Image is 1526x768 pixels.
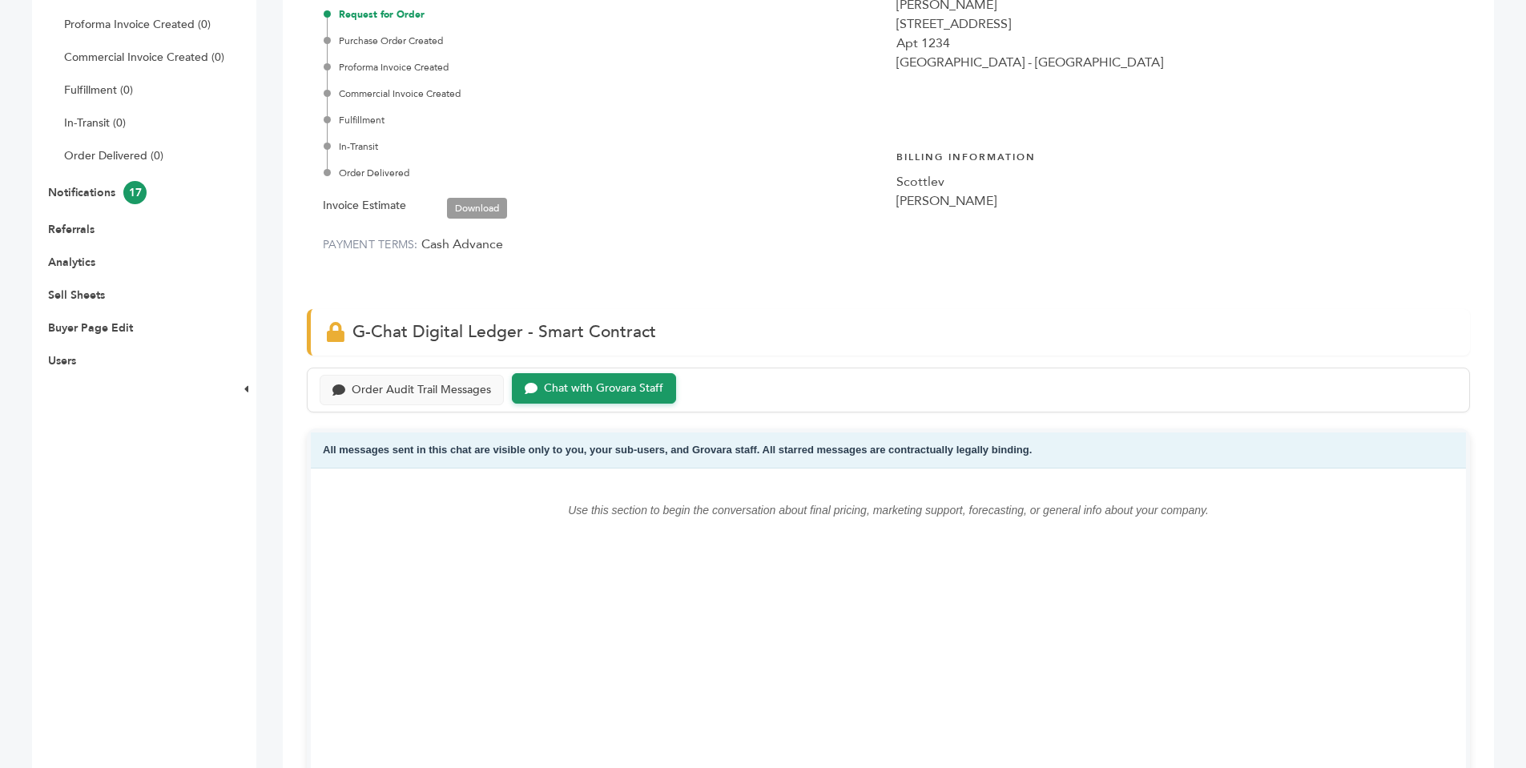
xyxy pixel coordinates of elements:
div: Chat with Grovara Staff [544,382,663,396]
span: G-Chat Digital Ledger - Smart Contract [352,320,656,344]
a: Users [48,353,76,368]
label: PAYMENT TERMS: [323,237,418,252]
span: 17 [123,181,147,204]
div: Request for Order [327,7,880,22]
div: Fulfillment [327,113,880,127]
div: Order Audit Trail Messages [352,384,491,397]
a: Proforma Invoice Created (0) [64,17,211,32]
div: Order Delivered [327,166,880,180]
div: Purchase Order Created [327,34,880,48]
a: Referrals [48,222,95,237]
a: Notifications17 [48,185,147,200]
div: [PERSON_NAME] [896,191,1454,211]
a: Order Delivered (0) [64,148,163,163]
a: Fulfillment (0) [64,82,133,98]
a: Analytics [48,255,95,270]
label: Invoice Estimate [323,196,406,215]
a: In-Transit (0) [64,115,126,131]
span: Cash Advance [421,235,503,253]
a: Commercial Invoice Created (0) [64,50,224,65]
p: Use this section to begin the conversation about final pricing, marketing support, forecasting, o... [343,501,1434,520]
a: Download [447,198,507,219]
a: Buyer Page Edit [48,320,133,336]
div: [STREET_ADDRESS] [896,14,1454,34]
div: Apt 1234 [896,34,1454,53]
div: [GEOGRAPHIC_DATA] - [GEOGRAPHIC_DATA] [896,53,1454,72]
div: Proforma Invoice Created [327,60,880,74]
div: All messages sent in this chat are visible only to you, your sub-users, and Grovara staff. All st... [311,432,1466,468]
div: Scottlev [896,172,1454,191]
div: Commercial Invoice Created [327,86,880,101]
div: In-Transit [327,139,880,154]
a: Sell Sheets [48,287,105,303]
h4: Billing Information [896,139,1454,172]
